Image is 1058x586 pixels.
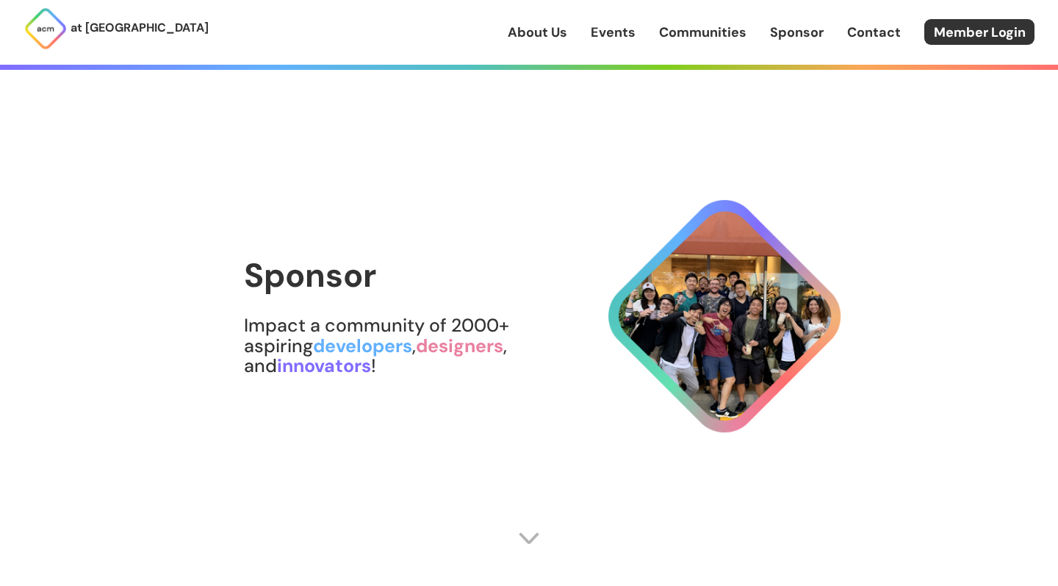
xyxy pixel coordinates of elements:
a: Sponsor [770,23,824,42]
h1: Sponsor [244,257,594,294]
h2: Impact a community of 2000+ aspiring , , and ! [244,315,594,376]
a: at [GEOGRAPHIC_DATA] [24,7,209,51]
span: designers [416,334,503,358]
a: Contact [847,23,901,42]
a: Events [591,23,636,42]
a: About Us [508,23,567,42]
a: Member Login [924,19,1034,45]
img: Scroll Arrow [518,527,540,549]
p: at [GEOGRAPHIC_DATA] [71,18,209,37]
img: ACM Logo [24,7,68,51]
img: Sponsor Logo [594,186,855,447]
span: developers [313,334,412,358]
span: innovators [277,354,371,378]
a: Communities [659,23,746,42]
